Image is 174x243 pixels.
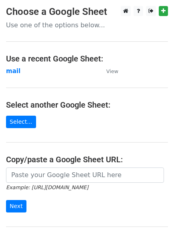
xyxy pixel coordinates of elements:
[6,167,164,183] input: Paste your Google Sheet URL here
[6,21,168,29] p: Use one of the options below...
[106,68,118,74] small: View
[6,155,168,164] h4: Copy/paste a Google Sheet URL:
[6,116,36,128] a: Select...
[6,67,20,75] a: mail
[6,184,88,190] small: Example: [URL][DOMAIN_NAME]
[98,67,118,75] a: View
[6,6,168,18] h3: Choose a Google Sheet
[6,200,26,212] input: Next
[6,54,168,63] h4: Use a recent Google Sheet:
[134,204,174,243] iframe: Chat Widget
[6,100,168,110] h4: Select another Google Sheet:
